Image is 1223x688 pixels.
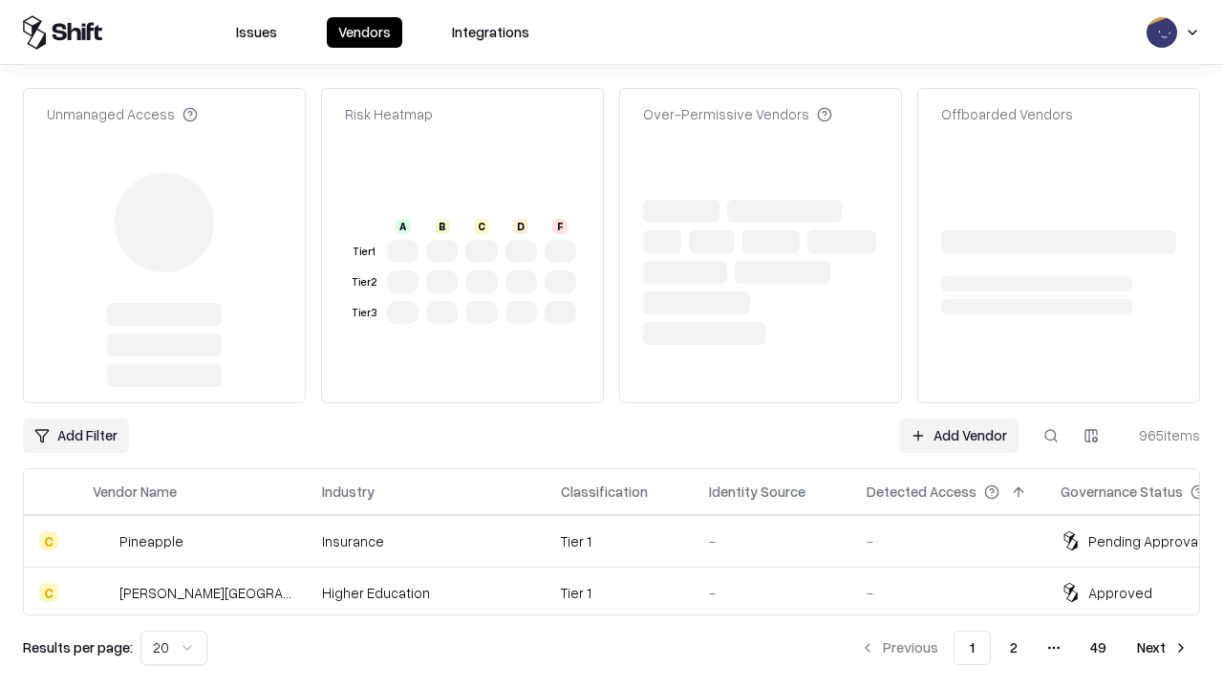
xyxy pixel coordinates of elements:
[561,531,678,551] div: Tier 1
[867,531,1030,551] div: -
[995,631,1033,665] button: 2
[435,219,450,234] div: B
[899,419,1019,453] a: Add Vendor
[848,631,1200,665] nav: pagination
[941,104,1073,124] div: Offboarded Vendors
[93,583,112,602] img: Reichman University
[954,631,991,665] button: 1
[1126,631,1200,665] button: Next
[474,219,489,234] div: C
[345,104,433,124] div: Risk Heatmap
[93,531,112,550] img: Pineapple
[322,583,530,603] div: Higher Education
[1088,583,1152,603] div: Approved
[709,482,805,502] div: Identity Source
[93,482,177,502] div: Vendor Name
[322,531,530,551] div: Insurance
[709,531,836,551] div: -
[327,17,402,48] button: Vendors
[1088,531,1201,551] div: Pending Approval
[440,17,541,48] button: Integrations
[867,583,1030,603] div: -
[1124,425,1200,445] div: 965 items
[1075,631,1122,665] button: 49
[349,305,379,321] div: Tier 3
[867,482,976,502] div: Detected Access
[322,482,375,502] div: Industry
[349,274,379,290] div: Tier 2
[561,482,648,502] div: Classification
[39,531,58,550] div: C
[47,104,198,124] div: Unmanaged Access
[1061,482,1183,502] div: Governance Status
[561,583,678,603] div: Tier 1
[643,104,832,124] div: Over-Permissive Vendors
[119,531,183,551] div: Pineapple
[23,637,133,657] p: Results per page:
[119,583,291,603] div: [PERSON_NAME][GEOGRAPHIC_DATA]
[225,17,289,48] button: Issues
[39,583,58,602] div: C
[709,583,836,603] div: -
[23,419,129,453] button: Add Filter
[396,219,411,234] div: A
[349,244,379,260] div: Tier 1
[552,219,568,234] div: F
[513,219,528,234] div: D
